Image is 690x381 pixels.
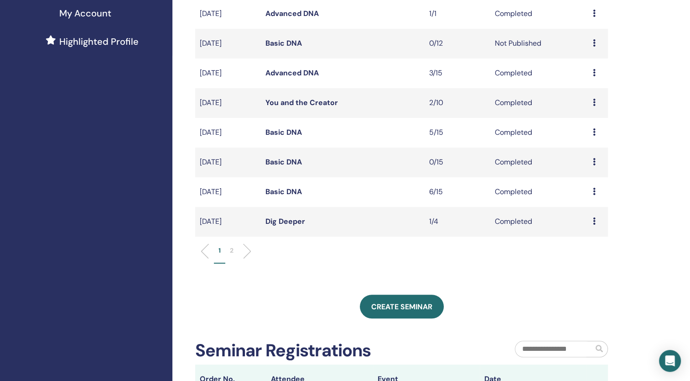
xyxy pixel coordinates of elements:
td: 0/15 [425,148,490,177]
span: My Account [59,6,111,20]
a: Basic DNA [265,187,302,196]
p: 1 [218,246,221,255]
td: [DATE] [195,207,261,237]
td: [DATE] [195,118,261,148]
td: [DATE] [195,29,261,58]
div: Open Intercom Messenger [659,350,681,372]
p: 2 [230,246,233,255]
td: 0/12 [425,29,490,58]
td: Completed [490,207,588,237]
a: Advanced DNA [265,9,319,18]
td: 6/15 [425,177,490,207]
td: 1/4 [425,207,490,237]
a: Dig Deeper [265,217,305,226]
td: 5/15 [425,118,490,148]
td: Completed [490,177,588,207]
h2: Seminar Registrations [195,340,371,361]
td: 3/15 [425,58,490,88]
a: You and the Creator [265,98,338,107]
td: [DATE] [195,58,261,88]
a: Basic DNA [265,157,302,167]
td: Completed [490,88,588,118]
td: [DATE] [195,177,261,207]
td: Completed [490,148,588,177]
td: [DATE] [195,148,261,177]
a: Advanced DNA [265,68,319,78]
span: Highlighted Profile [59,35,139,48]
td: Not Published [490,29,588,58]
a: Basic DNA [265,127,302,137]
span: Create seminar [371,302,432,312]
td: Completed [490,118,588,148]
a: Basic DNA [265,38,302,48]
td: [DATE] [195,88,261,118]
td: 2/10 [425,88,490,118]
a: Create seminar [360,295,444,318]
td: Completed [490,58,588,88]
